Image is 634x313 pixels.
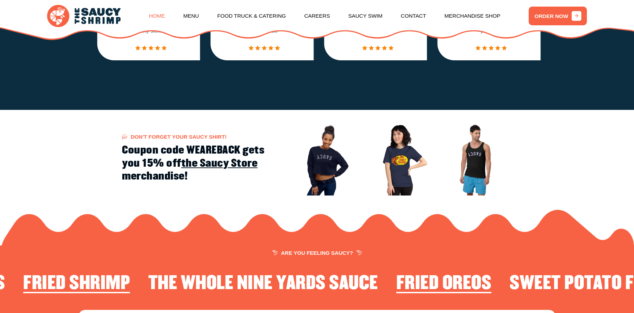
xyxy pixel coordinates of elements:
li: 3 of 4 [396,273,492,297]
a: the Saucy Store [181,157,258,170]
a: Home [149,2,165,31]
a: Menu [183,2,199,31]
h2: Fried Shrimp [23,273,130,294]
img: logo [47,5,121,27]
a: Merchandise Shop [444,2,500,31]
a: ORDER NOW [529,7,587,25]
img: Image 3 [440,124,512,195]
a: Contact [401,2,426,31]
span: Don't forget your Saucy Shirt! [122,134,227,139]
img: Image 1 [288,124,360,195]
h2: Coupon code WEAREBACK gets you 15% off merchandise! [122,144,280,183]
a: Food Truck & Catering [217,2,286,31]
a: Careers [304,2,330,31]
a: Saucy Swim [348,2,382,31]
li: 1 of 4 [23,273,130,297]
span: ARE YOU FEELING SAUCY? [272,250,361,255]
h2: Fried Oreos [396,273,492,294]
img: Image 2 [364,124,436,195]
li: 2 of 4 [148,273,378,297]
h2: The Whole Nine Yards Sauce [148,273,378,294]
